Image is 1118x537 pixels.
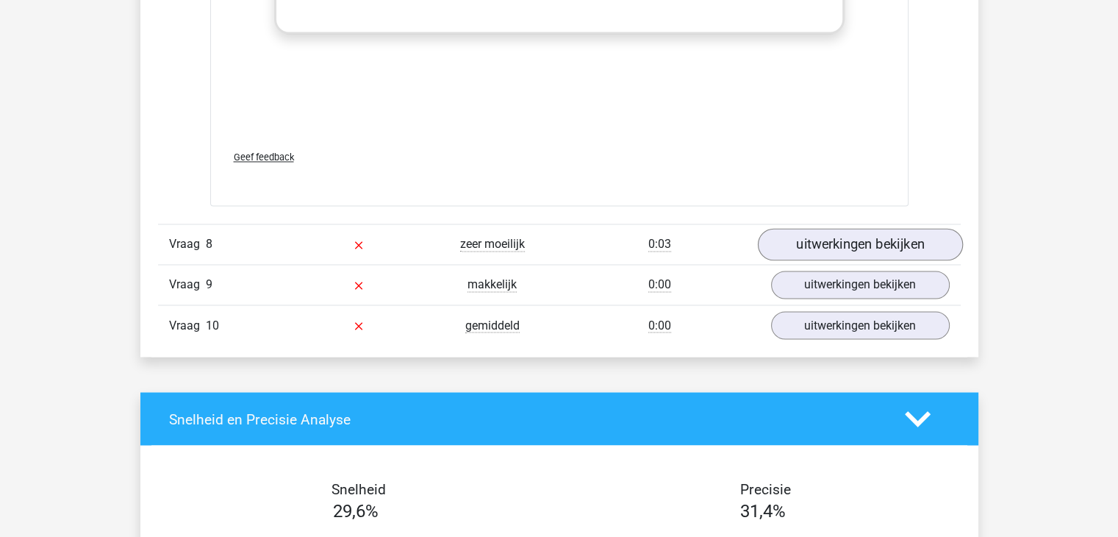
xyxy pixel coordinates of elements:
span: 29,6% [333,500,379,521]
span: 0:00 [648,318,671,332]
h4: Snelheid en Precisie Analyse [169,410,883,427]
span: 9 [206,277,212,291]
a: uitwerkingen bekijken [757,229,962,261]
a: uitwerkingen bekijken [771,271,950,299]
span: 10 [206,318,219,332]
span: Geef feedback [234,152,294,163]
span: makkelijk [467,277,517,292]
a: uitwerkingen bekijken [771,311,950,339]
span: 8 [206,237,212,251]
span: Vraag [169,316,206,334]
h4: Snelheid [169,480,548,497]
span: Vraag [169,235,206,253]
span: zeer moeilijk [460,237,525,252]
span: Vraag [169,276,206,294]
span: 31,4% [740,500,786,521]
span: gemiddeld [465,318,520,332]
h4: Precisie [576,480,956,497]
span: 0:00 [648,277,671,292]
span: 0:03 [648,237,671,252]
